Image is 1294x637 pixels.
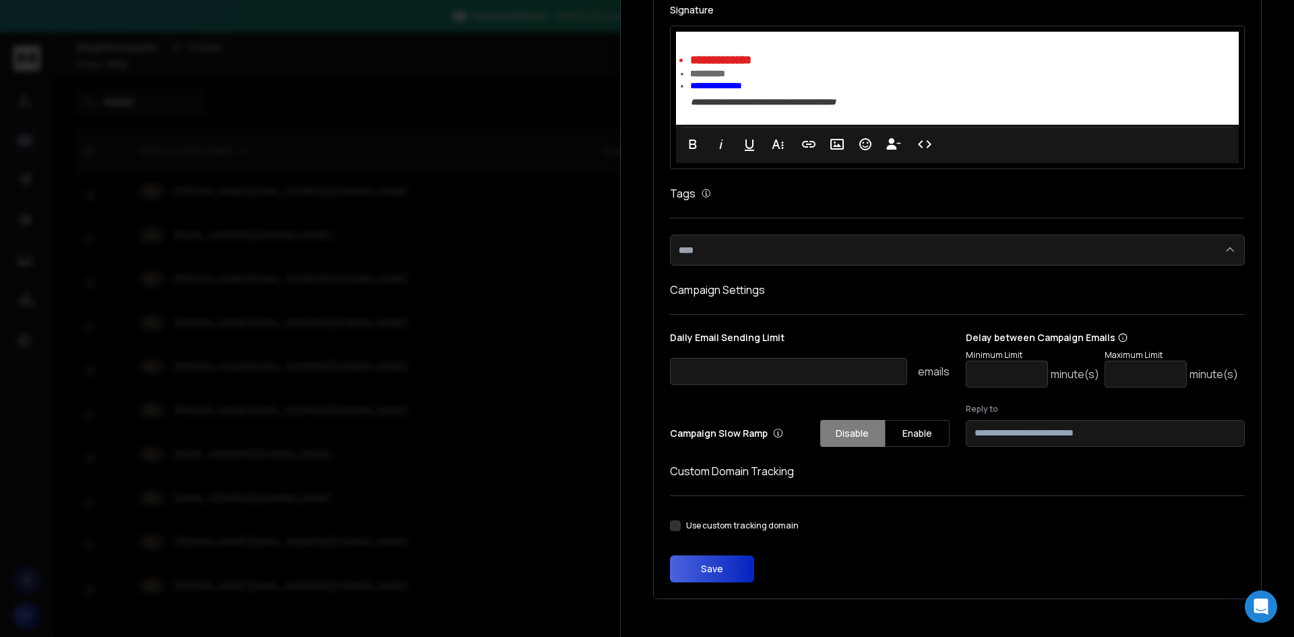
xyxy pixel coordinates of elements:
[737,131,762,158] button: Underline (Ctrl+U)
[670,331,950,350] p: Daily Email Sending Limit
[670,555,754,582] button: Save
[670,463,1245,479] h1: Custom Domain Tracking
[1245,590,1277,623] div: Open Intercom Messenger
[966,331,1238,344] p: Delay between Campaign Emails
[796,131,822,158] button: Insert Link (Ctrl+K)
[708,131,734,158] button: Italic (Ctrl+I)
[885,420,950,447] button: Enable
[853,131,878,158] button: Emoticons
[670,282,1245,298] h1: Campaign Settings
[881,131,906,158] button: Insert Unsubscribe Link
[670,427,783,440] p: Campaign Slow Ramp
[670,185,696,202] h1: Tags
[966,404,1245,415] label: Reply to
[686,520,799,531] label: Use custom tracking domain
[680,131,706,158] button: Bold (Ctrl+B)
[1105,350,1238,361] p: Maximum Limit
[820,420,885,447] button: Disable
[670,5,1245,15] label: Signature
[912,131,937,158] button: Code View
[765,131,791,158] button: More Text
[1190,366,1238,382] p: minute(s)
[1051,366,1099,382] p: minute(s)
[918,363,950,380] p: emails
[966,350,1099,361] p: Minimum Limit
